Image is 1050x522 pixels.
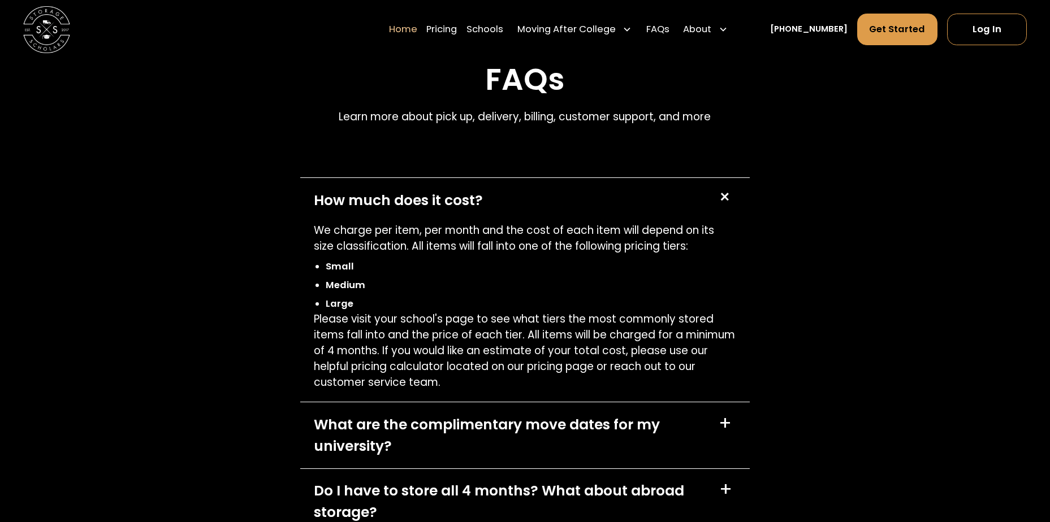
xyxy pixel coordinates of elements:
img: Storage Scholars main logo [23,6,70,53]
li: Medium [326,279,736,293]
div: About [679,13,733,46]
a: home [23,6,70,53]
div: Moving After College [517,22,616,36]
a: Home [389,13,417,46]
p: Please visit your school's page to see what tiers the most commonly stored items fall into and th... [314,311,736,390]
p: Learn more about pick up, delivery, billing, customer support, and more [339,109,711,125]
a: FAQs [646,13,669,46]
li: Large [326,297,736,311]
div: + [719,414,732,433]
div: + [719,480,732,499]
h2: FAQs [339,61,711,98]
a: Get Started [857,14,937,45]
p: We charge per item, per month and the cost of each item will depend on its size classification. A... [314,223,736,254]
a: Schools [466,13,503,46]
a: Log In [947,14,1027,45]
div: How much does it cost? [314,190,483,211]
div: Moving After College [512,13,637,46]
div: + [714,186,736,208]
a: Pricing [426,13,457,46]
li: Small [326,260,736,274]
div: What are the complimentary move dates for my university? [314,414,705,456]
div: About [683,22,711,36]
a: [PHONE_NUMBER] [770,23,848,36]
